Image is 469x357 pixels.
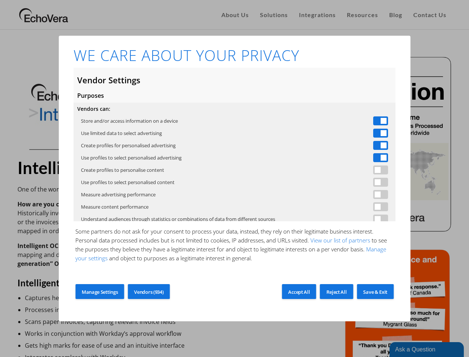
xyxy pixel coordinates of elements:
[75,227,394,263] p: Some partners do not ask for your consent to process your data, instead, they rely on their legit...
[74,47,299,64] h1: WE CARE ABOUT YOUR PRIVACY
[81,178,175,187] label: Use profiles to select personalised content
[288,289,310,295] span: Accept All
[81,129,162,138] label: Use limited data to select advertising
[81,153,182,162] label: Use profiles to select personalised advertising
[75,277,394,295] p: You can change your settings at any time, including by withdrawing your consent, by clicking on t...
[81,116,178,125] label: Store and/or access information on a device
[81,141,176,150] label: Create profiles for personalised advertising
[309,237,372,244] a: View our list of partners
[134,289,163,295] span: Vendors (934)
[77,75,395,85] h2: Vendor Settings
[77,92,395,99] h3: Purposes
[81,202,149,211] label: Measure content performance
[326,289,346,295] span: Reject All
[77,105,395,113] h4: Vendors can:
[81,215,275,223] label: Understand audiences through statistics or combinations of data from different sources
[6,4,69,13] div: Ask a Question
[363,289,387,295] span: Save & Exit
[81,165,164,174] label: Create profiles to personalise content
[75,245,386,262] a: Manage your settings
[82,289,118,295] span: Manage Settings
[81,190,156,199] label: Measure advertising performance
